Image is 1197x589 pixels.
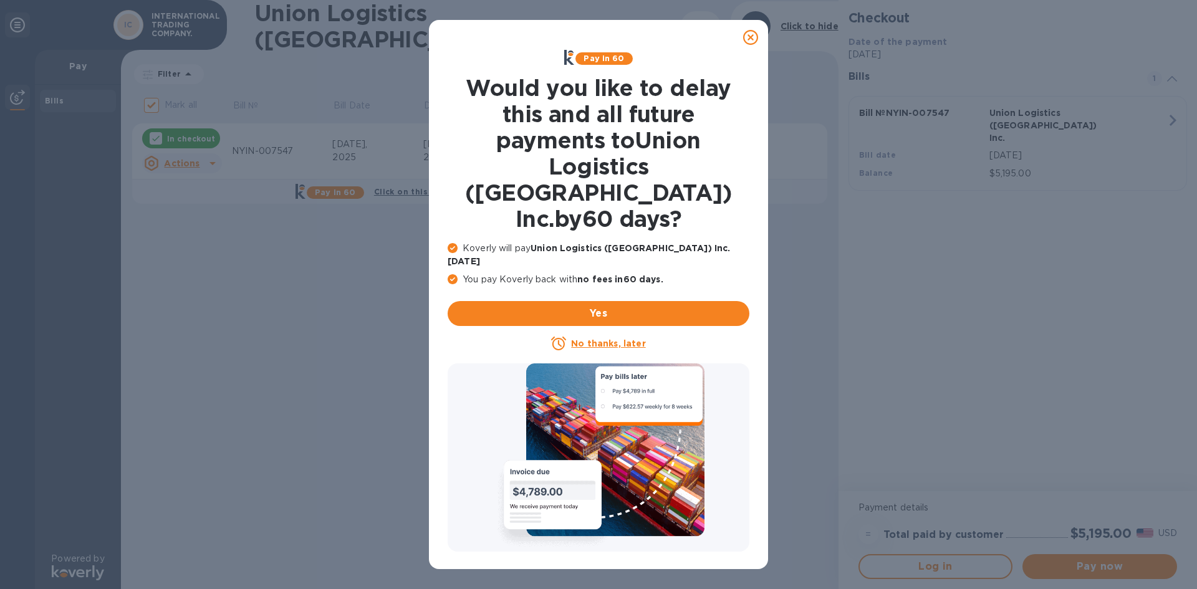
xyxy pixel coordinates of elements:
[448,301,749,326] button: Yes
[577,274,663,284] b: no fees in 60 days .
[448,75,749,232] h1: Would you like to delay this and all future payments to Union Logistics ([GEOGRAPHIC_DATA]) Inc. ...
[584,54,624,63] b: Pay in 60
[448,242,749,268] p: Koverly will pay
[448,273,749,286] p: You pay Koverly back with
[448,243,730,266] b: Union Logistics ([GEOGRAPHIC_DATA]) Inc. [DATE]
[571,338,645,348] u: No thanks, later
[458,306,739,321] span: Yes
